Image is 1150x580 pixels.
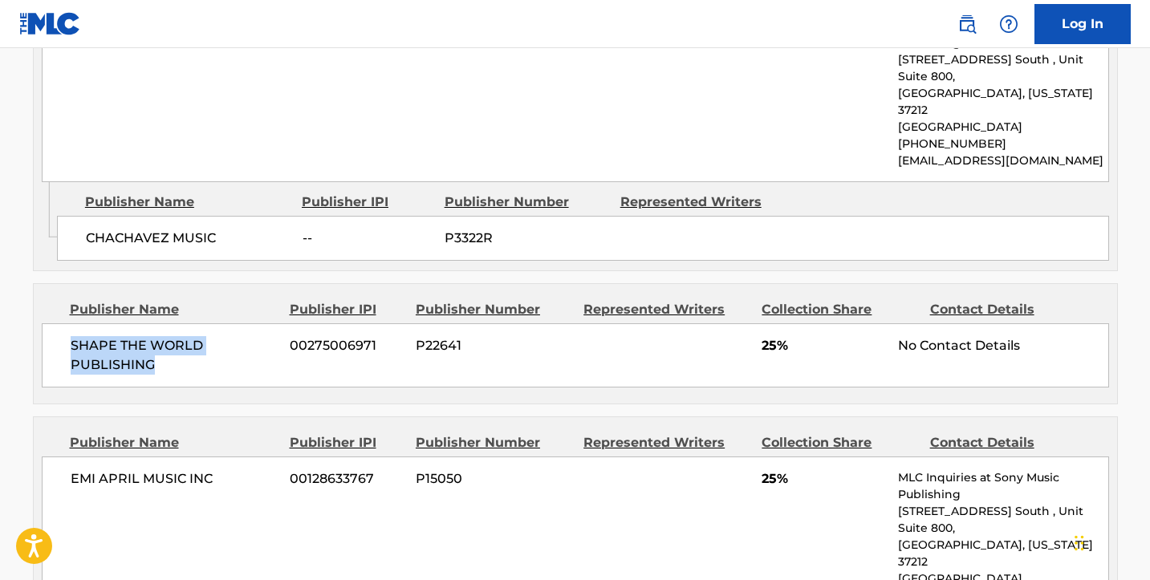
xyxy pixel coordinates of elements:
img: help [999,14,1018,34]
span: EMI APRIL MUSIC INC [71,469,278,489]
div: Publisher Name [85,193,290,212]
span: SHAPE THE WORLD PUBLISHING [71,336,278,375]
div: Represented Writers [620,193,784,212]
div: Publisher Number [416,300,571,319]
span: P15050 [416,469,571,489]
p: MLC Inquiries at Sony Music Publishing [898,469,1107,503]
img: MLC Logo [19,12,81,35]
div: Contact Details [930,300,1086,319]
div: Drag [1075,519,1084,567]
div: Publisher IPI [290,300,404,319]
div: No Contact Details [898,336,1107,355]
p: [PHONE_NUMBER] [898,136,1107,152]
div: Publisher Name [70,300,278,319]
span: 25% [762,336,886,355]
a: Log In [1034,4,1131,44]
div: Publisher Number [445,193,608,212]
p: [STREET_ADDRESS] South , Unit Suite 800, [898,51,1107,85]
div: Represented Writers [583,433,750,452]
a: Public Search [951,8,983,40]
p: [GEOGRAPHIC_DATA], [US_STATE] 37212 [898,85,1107,119]
p: [GEOGRAPHIC_DATA], [US_STATE] 37212 [898,537,1107,570]
div: Publisher Name [70,433,278,452]
p: [STREET_ADDRESS] South , Unit Suite 800, [898,503,1107,537]
p: [GEOGRAPHIC_DATA] [898,119,1107,136]
span: 00275006971 [290,336,404,355]
span: 25% [762,469,886,489]
div: Publisher IPI [302,193,433,212]
div: Contact Details [930,433,1086,452]
div: Collection Share [762,433,917,452]
span: 00128633767 [290,469,404,489]
span: P3322R [445,229,608,248]
p: [EMAIL_ADDRESS][DOMAIN_NAME] [898,152,1107,169]
div: Represented Writers [583,300,750,319]
span: P22641 [416,336,571,355]
div: Publisher Number [416,433,571,452]
img: search [957,14,977,34]
div: Collection Share [762,300,917,319]
div: Publisher IPI [290,433,404,452]
span: CHACHAVEZ MUSIC [86,229,291,248]
span: -- [303,229,433,248]
div: Help [993,8,1025,40]
iframe: Chat Widget [1070,503,1150,580]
